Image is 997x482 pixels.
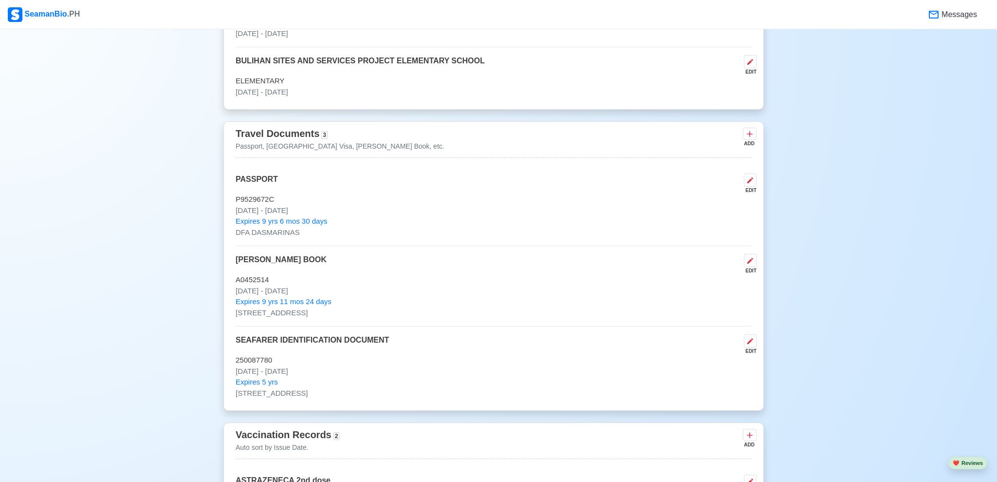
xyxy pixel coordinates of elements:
div: ADD [743,441,755,448]
p: [PERSON_NAME] BOOK [236,254,327,274]
p: SEAFARER IDENTIFICATION DOCUMENT [236,334,389,355]
span: Expires 9 yrs 6 mos 30 days [236,216,327,227]
div: EDIT [740,68,757,76]
p: P9529672C [236,194,752,205]
span: Messages [940,9,977,20]
img: Logo [8,7,22,22]
div: EDIT [740,267,757,274]
p: A0452514 [236,274,752,286]
span: Expires 5 yrs [236,377,278,388]
div: SeamanBio [8,7,80,22]
p: [STREET_ADDRESS] [236,388,752,399]
p: [DATE] - [DATE] [236,286,752,297]
p: Passport, [GEOGRAPHIC_DATA] Visa, [PERSON_NAME] Book, etc. [236,141,444,152]
span: Travel Documents [236,128,319,139]
p: [DATE] - [DATE] [236,366,752,377]
p: ELEMENTARY [236,76,752,87]
p: [DATE] - [DATE] [236,205,752,216]
button: heartReviews [948,457,987,470]
p: 250087780 [236,355,752,366]
p: Auto sort by Issue Date. [236,443,339,453]
span: .PH [67,10,80,18]
span: 3 [321,131,328,139]
p: DFA DASMARINAS [236,227,752,238]
span: heart [953,460,960,466]
p: BULIHAN SITES AND SERVICES PROJECT ELEMENTARY SCHOOL [236,55,485,76]
p: [STREET_ADDRESS] [236,308,752,319]
div: ADD [743,140,755,147]
span: Expires 9 yrs 11 mos 24 days [236,296,332,308]
p: PASSPORT [236,174,278,194]
div: EDIT [740,187,757,194]
p: [DATE] - [DATE] [236,28,752,39]
p: [DATE] - [DATE] [236,87,752,98]
span: Vaccination Records [236,429,332,440]
div: EDIT [740,347,757,355]
span: 2 [333,432,340,440]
